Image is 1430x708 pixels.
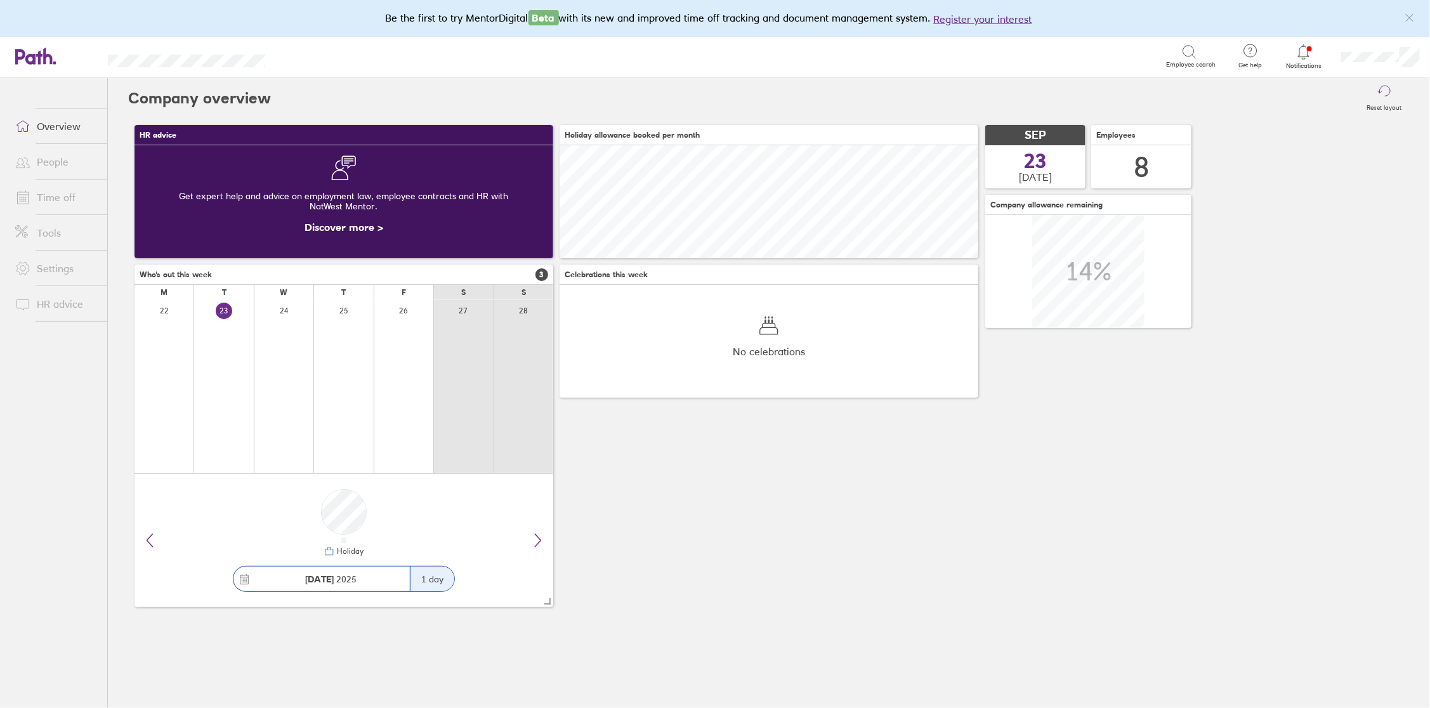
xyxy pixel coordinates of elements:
[934,11,1032,27] button: Register your interest
[535,268,548,281] span: 3
[1166,61,1216,69] span: Employee search
[5,114,107,139] a: Overview
[1360,100,1410,112] label: Reset layout
[565,131,700,140] span: Holiday allowance booked per month
[1024,151,1047,171] span: 23
[386,10,1045,27] div: Be the first to try MentorDigital with its new and improved time off tracking and document manage...
[280,288,288,297] div: W
[306,574,334,585] strong: [DATE]
[1230,62,1271,69] span: Get help
[334,547,364,556] div: Holiday
[990,200,1103,209] span: Company allowance remaining
[1360,78,1410,119] button: Reset layout
[161,288,167,297] div: M
[461,288,466,297] div: S
[1096,131,1136,140] span: Employees
[733,346,805,357] span: No celebrations
[145,181,543,221] div: Get expert help and advice on employment law, employee contracts and HR with NatWest Mentor.
[1134,151,1149,183] div: 8
[128,78,271,119] h2: Company overview
[306,574,357,584] span: 2025
[1025,129,1046,142] span: SEP
[565,270,648,279] span: Celebrations this week
[5,149,107,174] a: People
[1019,171,1052,183] span: [DATE]
[5,185,107,210] a: Time off
[410,567,454,591] div: 1 day
[305,221,383,233] a: Discover more >
[1283,62,1325,70] span: Notifications
[528,10,559,25] span: Beta
[140,131,176,140] span: HR advice
[521,288,526,297] div: S
[299,50,332,62] div: Search
[222,288,226,297] div: T
[5,220,107,246] a: Tools
[5,291,107,317] a: HR advice
[5,256,107,281] a: Settings
[140,270,212,279] span: Who's out this week
[341,288,346,297] div: T
[402,288,406,297] div: F
[1283,43,1325,70] a: Notifications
